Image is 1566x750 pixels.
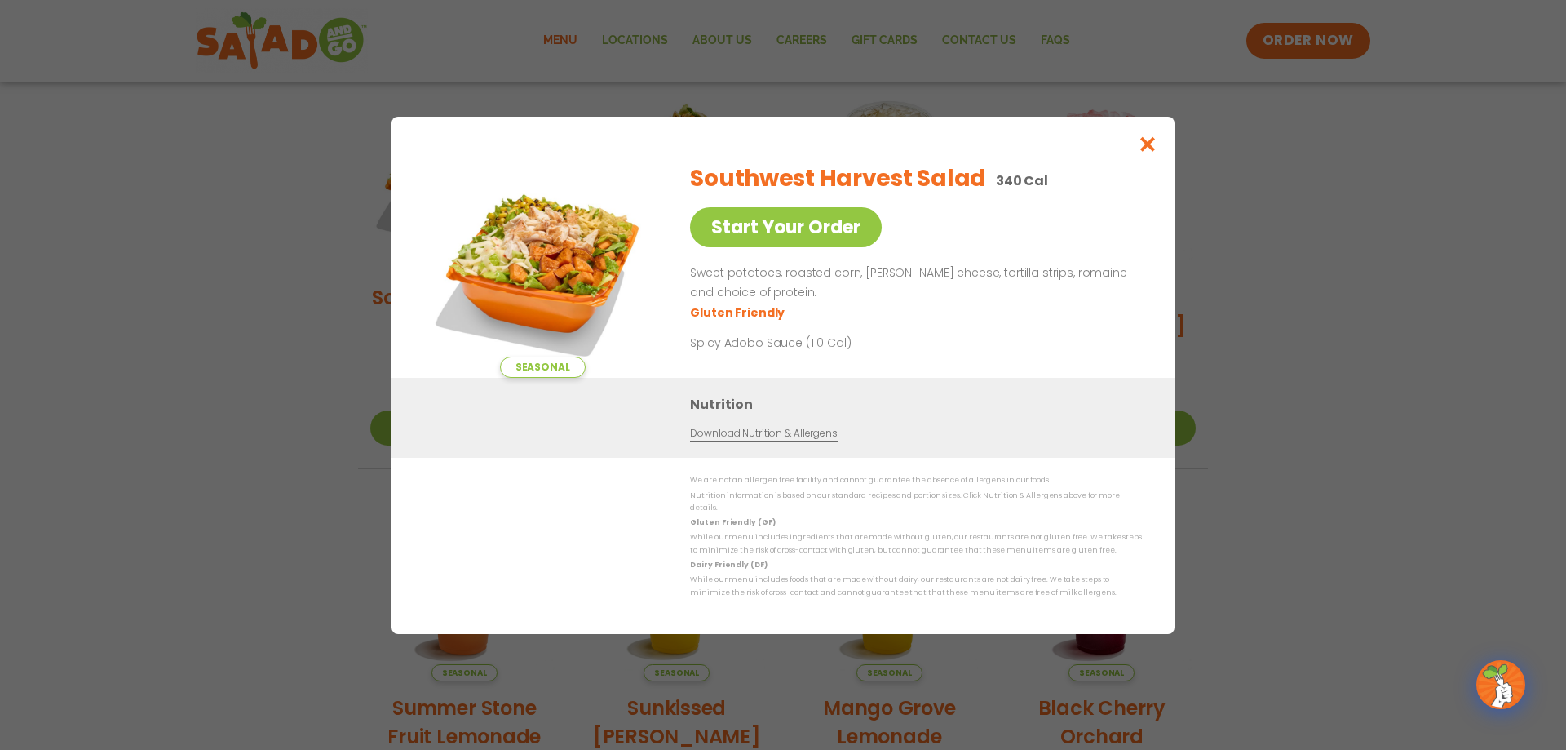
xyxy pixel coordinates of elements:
img: wpChatIcon [1478,662,1524,708]
h2: Southwest Harvest Salad [690,162,986,196]
p: We are not an allergen free facility and cannot guarantee the absence of allergens in our foods. [690,474,1142,486]
a: Start Your Order [690,207,882,247]
li: Gluten Friendly [690,304,787,321]
p: While our menu includes ingredients that are made without gluten, our restaurants are not gluten ... [690,531,1142,557]
strong: Gluten Friendly (GF) [690,517,775,527]
strong: Dairy Friendly (DF) [690,560,767,570]
p: Sweet potatoes, roasted corn, [PERSON_NAME] cheese, tortilla strips, romaine and choice of protein. [690,264,1135,303]
span: Seasonal [500,357,586,378]
p: Spicy Adobo Sauce (110 Cal) [690,334,992,351]
h3: Nutrition [690,394,1150,415]
p: 340 Cal [996,171,1048,191]
a: Download Nutrition & Allergens [690,426,837,442]
p: Nutrition information is based on our standard recipes and portion sizes. Click Nutrition & Aller... [690,489,1142,514]
button: Close modal [1121,117,1174,171]
p: While our menu includes foods that are made without dairy, our restaurants are not dairy free. We... [690,574,1142,599]
img: Featured product photo for Southwest Harvest Salad [428,149,657,378]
